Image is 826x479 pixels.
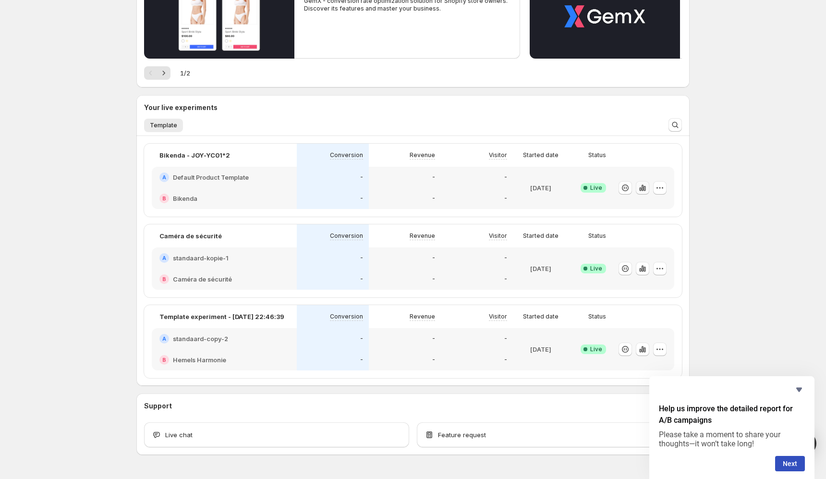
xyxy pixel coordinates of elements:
h2: A [162,336,166,342]
p: Started date [523,151,559,159]
p: - [360,335,363,343]
p: - [360,173,363,181]
p: - [360,195,363,202]
p: - [504,254,507,262]
p: - [504,335,507,343]
span: 1 / 2 [180,68,190,78]
span: Template [150,122,177,129]
button: Search and filter results [668,118,682,132]
h2: Caméra de sécurité [173,274,232,284]
h2: Default Product Template [173,172,249,182]
span: Live [590,345,602,353]
h2: B [162,357,166,363]
p: Please take a moment to share your thoughts—it won’t take long! [659,430,805,448]
button: Next question [775,456,805,471]
h2: Help us improve the detailed report for A/B campaigns [659,403,805,426]
p: Started date [523,232,559,240]
p: - [360,356,363,364]
p: - [432,195,435,202]
p: Template experiment - [DATE] 22:46:39 [159,312,284,321]
p: Visitor [489,232,507,240]
p: Conversion [330,232,363,240]
p: Revenue [410,151,435,159]
p: - [504,356,507,364]
p: [DATE] [530,264,551,273]
h2: Hemels Harmonie [173,355,226,365]
p: Started date [523,313,559,320]
button: Hide survey [793,384,805,395]
p: [DATE] [530,344,551,354]
p: Conversion [330,313,363,320]
p: - [432,356,435,364]
p: - [432,173,435,181]
span: Live chat [165,430,193,440]
p: Revenue [410,313,435,320]
h2: A [162,174,166,180]
p: - [432,254,435,262]
p: [DATE] [530,183,551,193]
p: Bikenda - JOY-YC01*2 [159,150,230,160]
p: Status [588,313,606,320]
p: Visitor [489,313,507,320]
p: - [360,275,363,283]
p: - [504,195,507,202]
p: Revenue [410,232,435,240]
h2: Bikenda [173,194,197,203]
p: Status [588,232,606,240]
p: - [432,335,435,343]
h2: standaard-kopie-1 [173,253,229,263]
p: - [360,254,363,262]
h2: B [162,276,166,282]
nav: Pagination [144,66,170,80]
h2: B [162,196,166,201]
p: - [432,275,435,283]
button: Next [157,66,170,80]
span: Feature request [438,430,486,440]
h3: Your live experiments [144,103,218,112]
span: Live [590,184,602,192]
span: Live [590,265,602,272]
p: Status [588,151,606,159]
p: - [504,275,507,283]
p: Caméra de sécurité [159,231,222,241]
h2: A [162,255,166,261]
p: Conversion [330,151,363,159]
div: Help us improve the detailed report for A/B campaigns [659,384,805,471]
p: Visitor [489,151,507,159]
h3: Support [144,401,172,411]
p: - [504,173,507,181]
h2: standaard-copy-2 [173,334,228,344]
